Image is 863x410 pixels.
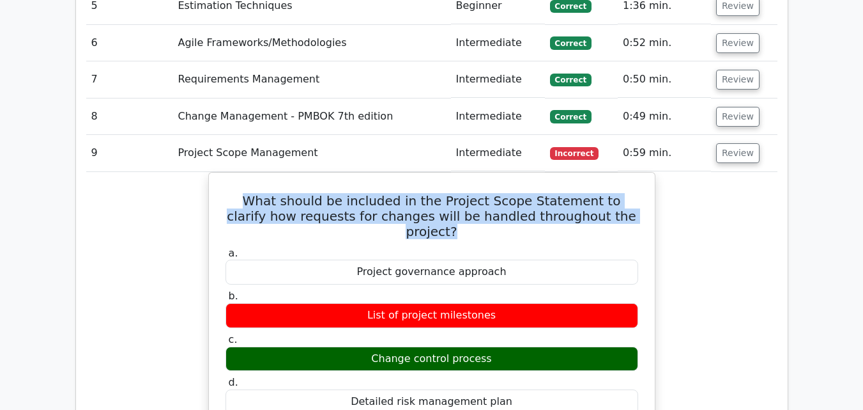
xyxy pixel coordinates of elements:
[86,99,173,135] td: 8
[229,290,238,302] span: b.
[86,61,173,98] td: 7
[173,99,451,135] td: Change Management - PMBOK 7th edition
[550,36,592,49] span: Correct
[173,25,451,61] td: Agile Frameworks/Methodologies
[618,25,711,61] td: 0:52 min.
[224,193,639,239] h5: What should be included in the Project Scope Statement to clarify how requests for changes will b...
[451,135,545,171] td: Intermediate
[86,135,173,171] td: 9
[173,135,451,171] td: Project Scope Management
[229,376,238,388] span: d.
[618,61,711,98] td: 0:50 min.
[618,99,711,135] td: 0:49 min.
[86,25,173,61] td: 6
[618,135,711,171] td: 0:59 min.
[550,147,599,160] span: Incorrect
[225,347,638,372] div: Change control process
[225,260,638,285] div: Project governance approach
[451,61,545,98] td: Intermediate
[716,70,760,90] button: Review
[716,143,760,163] button: Review
[451,25,545,61] td: Intermediate
[716,33,760,53] button: Review
[225,303,638,328] div: List of project milestones
[716,107,760,127] button: Review
[550,74,592,86] span: Correct
[451,99,545,135] td: Intermediate
[173,61,451,98] td: Requirements Management
[229,247,238,259] span: a.
[550,110,592,123] span: Correct
[229,333,238,345] span: c.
